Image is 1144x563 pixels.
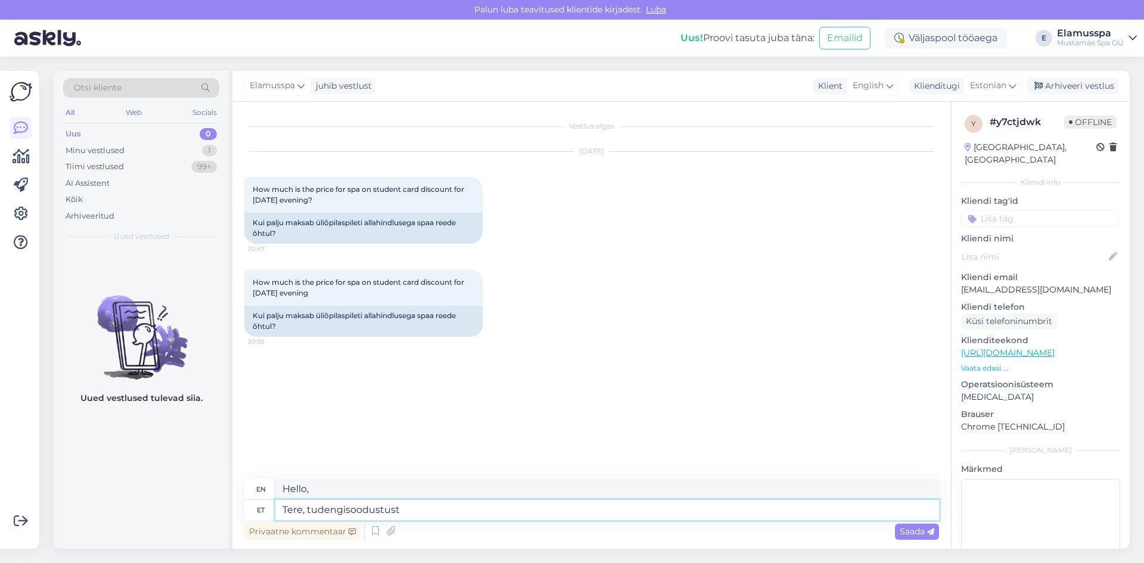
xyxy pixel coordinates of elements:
div: 0 [200,128,217,140]
div: Elamusspa [1057,29,1124,38]
div: Kliendi info [961,177,1120,188]
span: Luba [642,4,670,15]
div: All [63,105,77,120]
div: Vestlus algas [244,121,939,132]
div: Tiimi vestlused [66,161,124,173]
div: Privaatne kommentaar [244,524,360,540]
input: Lisa tag [961,210,1120,228]
div: [PERSON_NAME] [961,445,1120,456]
div: Klient [813,80,843,92]
div: Uus [66,128,81,140]
div: Arhiveeri vestlus [1027,78,1119,94]
span: y [971,119,976,128]
p: Operatsioonisüsteem [961,378,1120,391]
p: Märkmed [961,463,1120,475]
div: AI Assistent [66,178,110,189]
div: 99+ [191,161,217,173]
div: juhib vestlust [311,80,372,92]
span: How much is the price for spa on student card discount for [DATE] evening [253,278,466,297]
div: Web [123,105,144,120]
div: Kui palju maksab üliõpilaspileti allahindlusega spaa reede õhtul? [244,213,483,244]
p: Klienditeekond [961,334,1120,347]
p: [MEDICAL_DATA] [961,391,1120,403]
p: Vaata edasi ... [961,363,1120,374]
p: Kliendi tag'id [961,195,1120,207]
img: No chats [54,274,229,381]
div: Arhiveeritud [66,210,114,222]
p: Chrome [TECHNICAL_ID] [961,421,1120,433]
p: Kliendi email [961,271,1120,284]
div: Minu vestlused [66,145,125,157]
b: Uus! [680,32,703,43]
div: Kui palju maksab üliõpilaspileti allahindlusega spaa reede õhtul? [244,306,483,337]
span: Uued vestlused [114,231,169,242]
a: [URL][DOMAIN_NAME] [961,347,1055,358]
textarea: Hello, [275,479,939,499]
span: Estonian [970,79,1006,92]
div: # y7ctjdwk [990,115,1064,129]
span: How much is the price for spa on student card discount for [DATE] evening? [253,185,466,204]
span: Saada [900,526,934,537]
div: Küsi telefoninumbrit [961,313,1057,329]
span: 20:50 [248,337,293,346]
span: English [853,79,884,92]
div: Mustamäe Spa OÜ [1057,38,1124,48]
div: 1 [202,145,217,157]
p: Kliendi telefon [961,301,1120,313]
p: [EMAIL_ADDRESS][DOMAIN_NAME] [961,284,1120,296]
div: Klienditugi [909,80,960,92]
img: Askly Logo [10,80,32,103]
div: Kõik [66,194,83,206]
span: 20:47 [248,244,293,253]
div: E [1036,30,1052,46]
textarea: Tere, tudengisoodustust [275,500,939,520]
p: Uued vestlused tulevad siia. [80,392,203,405]
button: Emailid [819,27,871,49]
div: Socials [190,105,219,120]
span: Otsi kliente [74,82,122,94]
div: en [256,479,266,499]
div: [DATE] [244,146,939,157]
div: et [257,500,265,520]
div: Väljaspool tööaega [885,27,1007,49]
p: Kliendi nimi [961,232,1120,245]
div: [GEOGRAPHIC_DATA], [GEOGRAPHIC_DATA] [965,141,1096,166]
input: Lisa nimi [962,250,1106,263]
a: ElamusspaMustamäe Spa OÜ [1057,29,1137,48]
p: Brauser [961,408,1120,421]
div: Proovi tasuta juba täna: [680,31,815,45]
span: Elamusspa [250,79,295,92]
span: Offline [1064,116,1117,129]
